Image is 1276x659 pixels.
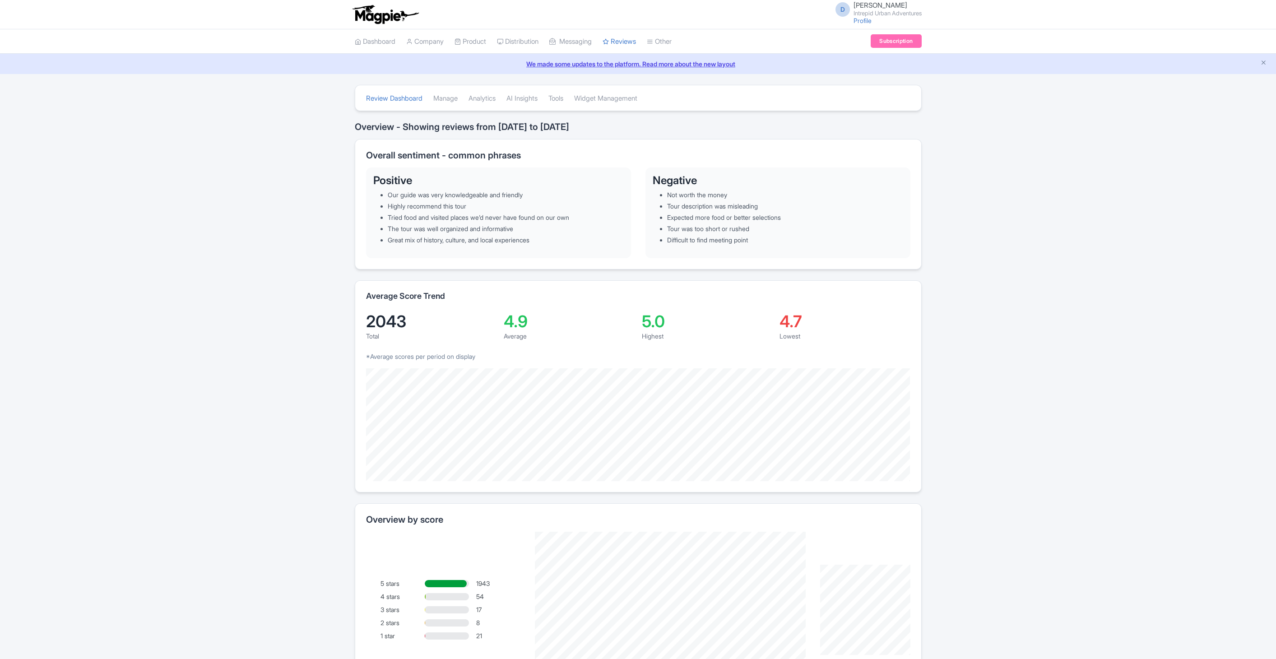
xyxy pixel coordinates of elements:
div: 4.9 [504,313,635,329]
div: Lowest [780,331,910,341]
li: Tried food and visited places we’d never have found on our own [388,213,624,222]
a: Subscription [871,34,921,48]
a: Widget Management [574,86,637,111]
a: Manage [433,86,458,111]
h2: Overview by score [366,515,910,524]
div: 5 stars [380,579,425,588]
h2: Average Score Trend [366,292,445,301]
div: 4 stars [380,592,425,601]
div: Total [366,331,497,341]
li: Highly recommend this tour [388,201,624,211]
div: 4.7 [780,313,910,329]
p: *Average scores per period on display [366,352,910,361]
small: Intrepid Urban Adventures [854,10,922,16]
div: 2 stars [380,618,425,627]
span: [PERSON_NAME] [854,1,907,9]
h2: Overview - Showing reviews from [DATE] to [DATE] [355,122,922,132]
div: Average [504,331,635,341]
a: Tools [548,86,563,111]
a: Dashboard [355,29,395,54]
div: 5.0 [642,313,773,329]
div: 54 [476,592,520,601]
a: We made some updates to the platform. Read more about the new layout [5,59,1271,69]
a: Other [647,29,672,54]
li: The tour was well organized and informative [388,224,624,233]
button: Close announcement [1260,58,1267,69]
li: Tour was too short or rushed [667,224,903,233]
li: Great mix of history, culture, and local experiences [388,235,624,245]
li: Difficult to find meeting point [667,235,903,245]
a: Product [455,29,486,54]
img: logo-ab69f6fb50320c5b225c76a69d11143b.png [350,5,420,24]
a: Company [406,29,444,54]
div: 1 star [380,631,425,640]
a: AI Insights [506,86,538,111]
div: 8 [476,618,520,627]
div: 21 [476,631,520,640]
a: Profile [854,17,872,24]
div: 3 stars [380,605,425,614]
li: Expected more food or better selections [667,213,903,222]
div: 2043 [366,313,497,329]
h3: Positive [373,175,624,186]
h2: Overall sentiment - common phrases [366,150,910,160]
a: Review Dashboard [366,86,422,111]
a: Distribution [497,29,538,54]
li: Not worth the money [667,190,903,200]
li: Tour description was misleading [667,201,903,211]
a: Reviews [603,29,636,54]
span: D [835,2,850,17]
a: D [PERSON_NAME] Intrepid Urban Adventures [830,2,922,16]
div: Highest [642,331,773,341]
li: Our guide was very knowledgeable and friendly [388,190,624,200]
a: Messaging [549,29,592,54]
a: Analytics [469,86,496,111]
h3: Negative [653,175,903,186]
div: 1943 [476,579,520,588]
div: 17 [476,605,520,614]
